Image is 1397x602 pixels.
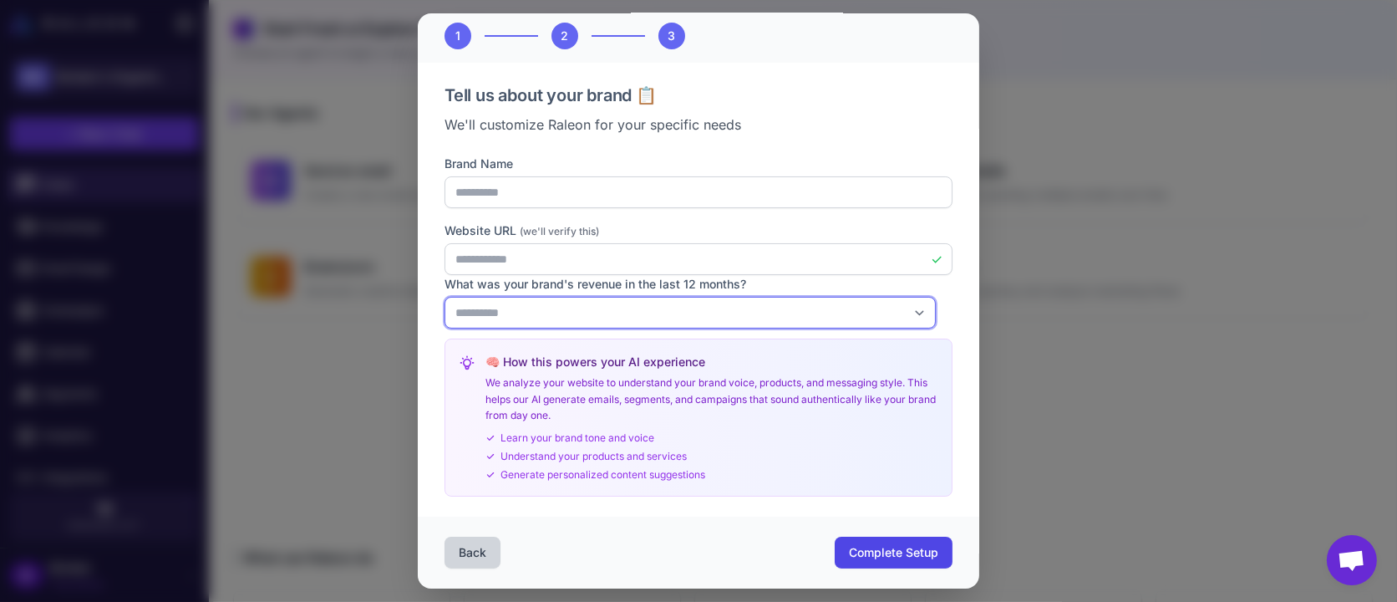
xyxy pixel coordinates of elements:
[444,155,952,173] label: Brand Name
[444,83,952,108] h3: Tell us about your brand 📋
[187,99,276,110] div: Keywords by Traffic
[27,43,40,57] img: website_grey.svg
[444,275,952,293] label: What was your brand's revenue in the last 12 months?
[849,544,938,561] span: Complete Setup
[485,375,938,424] p: We analyze your website to understand your brand voice, products, and messaging style. This helps...
[520,225,599,237] span: (we'll verify this)
[27,27,40,40] img: logo_orange.svg
[48,97,62,110] img: tab_domain_overview_orange.svg
[444,222,952,240] label: Website URL
[169,97,182,110] img: tab_keywords_by_traffic_grey.svg
[485,353,938,371] h4: 🧠 How this powers your AI experience
[485,449,938,464] div: Understand your products and services
[47,27,82,40] div: v 4.0.25
[551,23,578,49] div: 2
[658,23,685,49] div: 3
[485,467,938,482] div: Generate personalized content suggestions
[931,249,942,269] div: ✓
[444,115,952,135] p: We'll customize Raleon for your specific needs
[444,537,500,569] button: Back
[485,431,938,446] div: Learn your brand tone and voice
[67,99,150,110] div: Domain Overview
[835,537,952,569] button: Complete Setup
[43,43,184,57] div: Domain: [DOMAIN_NAME]
[444,23,471,49] div: 1
[1327,535,1377,585] div: Open chat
